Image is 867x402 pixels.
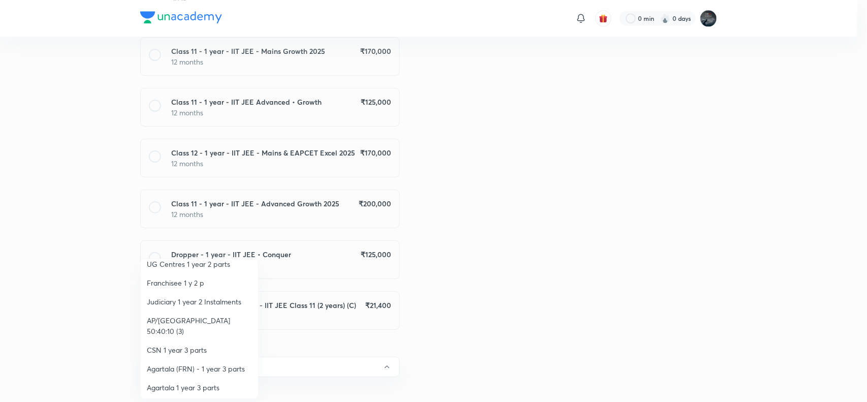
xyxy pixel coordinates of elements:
span: Agartala 1 year 3 parts [147,382,252,393]
span: UG Centres 1 year 2 parts [147,259,252,269]
span: Agartala (FRN) - 1 year 3 parts [147,363,252,374]
span: AP/[GEOGRAPHIC_DATA] 50:40:10 (3) [147,315,252,336]
span: CSN 1 year 3 parts [147,345,252,355]
span: Franchisee 1 y 2 p [147,277,252,288]
span: Judiciary 1 year 2 Instalments [147,296,252,307]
